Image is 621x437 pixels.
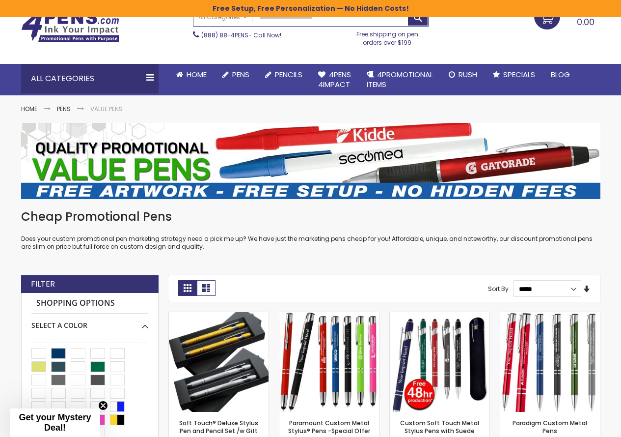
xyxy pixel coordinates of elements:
span: Home [187,69,207,80]
a: Soft Touch® Deluxe Stylus Pen and Pencil Set /w Gift Box [169,312,269,320]
div: Select A Color [31,314,148,330]
div: Get your Mystery Deal!Close teaser [10,408,100,437]
img: Soft Touch® Deluxe Stylus Pen and Pencil Set /w Gift Box [169,312,269,412]
span: Blog [551,69,570,80]
a: Paradigm Plus Custom Metal Pens [500,312,600,320]
a: Pens [215,64,257,86]
strong: Grid [178,280,197,296]
img: Paradigm Plus Custom Metal Pens [500,312,600,412]
a: Paramount Custom Metal Stylus® Pens -Special Offer [288,419,370,435]
strong: Filter [31,279,55,290]
div: Does your custom promotional pen marketing strategy need a pick me up? We have just the marketing... [21,209,600,251]
div: All Categories [21,64,159,93]
h1: Cheap Promotional Pens [21,209,600,225]
strong: Value Pens [90,105,123,113]
span: 0.00 [577,16,594,28]
img: Paramount Custom Metal Stylus® Pens -Special Offer [279,312,379,412]
span: Specials [503,69,535,80]
a: Pencils [257,64,310,86]
span: 4PROMOTIONAL ITEMS [367,69,433,89]
a: Blog [543,64,578,86]
span: - Call Now! [201,31,281,39]
a: 4PROMOTIONALITEMS [359,64,441,96]
button: Close teaser [98,401,108,410]
span: 4Pens 4impact [318,69,351,89]
span: Pencils [275,69,302,80]
a: Rush [441,64,485,86]
img: 4Pens Custom Pens and Promotional Products [21,11,119,42]
a: Paramount Custom Metal Stylus® Pens -Special Offer [279,312,379,320]
iframe: Google Customer Reviews [540,410,621,437]
a: Custom Soft Touch Metal Stylus Pens with Suede Pouch - 48-Hr Production [390,312,489,320]
a: (888) 88-4PENS [201,31,248,39]
a: Paradigm Custom Metal Pens [513,419,587,435]
span: Get your Mystery Deal! [19,412,91,433]
span: Rush [459,69,477,80]
a: Home [168,64,215,86]
a: 4Pens4impact [310,64,359,96]
a: Home [21,105,37,113]
img: Custom Soft Touch Metal Stylus Pens with Suede Pouch - 48-Hr Production [390,312,489,412]
img: Value Pens [21,123,600,199]
strong: Shopping Options [31,293,148,314]
span: Pens [232,69,249,80]
div: Free shipping on pen orders over $199 [346,27,429,46]
a: Specials [485,64,543,86]
a: Pens [57,105,71,113]
label: Sort By [488,285,509,293]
